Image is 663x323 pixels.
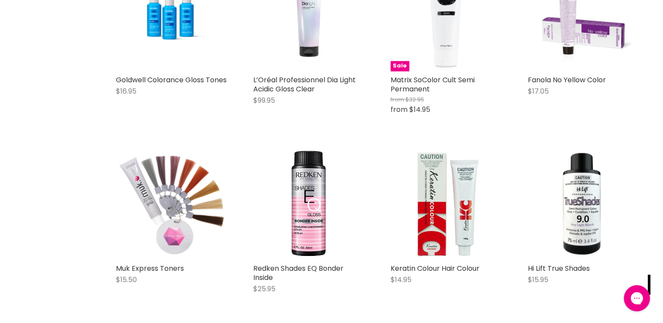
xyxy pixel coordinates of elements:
[253,284,275,294] span: $25.95
[528,86,549,96] span: $17.05
[391,75,475,94] a: Matrix SoColor Cult Semi Permanent
[253,75,356,94] a: L’Oréal Professionnel Dia Light Acidic Gloss Clear
[116,263,184,273] a: Muk Express Toners
[391,275,411,285] span: $14.95
[116,275,137,285] span: $15.50
[528,263,590,273] a: Hi Lift True Shades
[391,148,502,259] img: Keratin Colour Hair Colour
[409,104,430,114] span: $14.95
[391,263,479,273] a: Keratin Colour Hair Colour
[253,95,275,105] span: $99.95
[253,148,364,259] img: Redken Shades EQ Bonder Inside
[405,95,424,104] span: $32.95
[528,151,639,257] img: Hi Lift True Shades
[528,75,606,85] a: Fanola No Yellow Color
[253,263,343,283] a: Redken Shades EQ Bonder Inside
[528,148,639,259] a: Hi Lift True Shades
[528,275,548,285] span: $15.95
[391,61,409,71] span: Sale
[116,148,227,259] img: Muk Express Toners
[116,75,227,85] a: Goldwell Colorance Gloss Tones
[619,282,654,314] iframe: Gorgias live chat messenger
[116,86,136,96] span: $16.95
[391,104,408,114] span: from
[391,95,404,104] span: from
